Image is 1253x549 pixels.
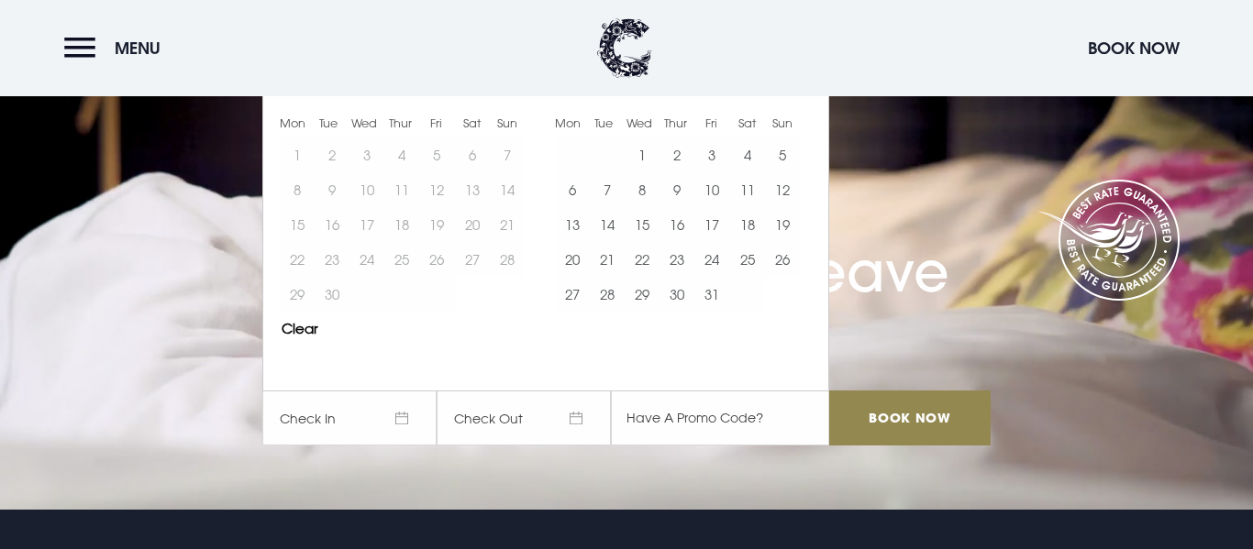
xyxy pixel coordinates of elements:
button: Book Now [1079,28,1189,68]
td: Choose Wednesday, October 22, 2025 as your start date. [625,242,660,277]
td: Choose Sunday, October 26, 2025 as your start date. [765,242,800,277]
span: Check In [262,390,437,445]
button: 25 [730,242,765,277]
button: 16 [660,207,694,242]
button: 20 [555,242,590,277]
button: 23 [660,242,694,277]
td: Choose Monday, October 6, 2025 as your start date. [555,172,590,207]
button: 29 [625,277,660,312]
button: 6 [555,172,590,207]
td: Choose Thursday, October 9, 2025 as your start date. [660,172,694,207]
input: Book Now [829,390,991,445]
button: 8 [625,172,660,207]
td: Choose Thursday, October 30, 2025 as your start date. [660,277,694,312]
input: Have A Promo Code? [611,390,829,445]
td: Choose Tuesday, October 14, 2025 as your start date. [590,207,625,242]
td: Choose Tuesday, October 28, 2025 as your start date. [590,277,625,312]
button: 10 [694,172,729,207]
td: Choose Tuesday, October 7, 2025 as your start date. [590,172,625,207]
button: 19 [765,207,800,242]
td: Choose Friday, October 24, 2025 as your start date. [694,242,729,277]
button: 31 [694,277,729,312]
td: Choose Thursday, October 23, 2025 as your start date. [660,242,694,277]
button: 30 [660,277,694,312]
td: Choose Wednesday, October 15, 2025 as your start date. [625,207,660,242]
button: 11 [730,172,765,207]
button: 21 [590,242,625,277]
button: Menu [64,28,170,68]
button: 1 [625,137,660,172]
button: 26 [765,242,800,277]
button: 22 [625,242,660,277]
button: 13 [555,207,590,242]
button: 24 [694,242,729,277]
td: Choose Saturday, October 25, 2025 as your start date. [730,242,765,277]
td: Choose Friday, October 31, 2025 as your start date. [694,277,729,312]
span: Menu [115,38,161,59]
td: Choose Sunday, October 5, 2025 as your start date. [765,137,800,172]
button: 17 [694,207,729,242]
td: Choose Wednesday, October 29, 2025 as your start date. [625,277,660,312]
button: Clear [282,322,318,335]
td: Choose Sunday, October 19, 2025 as your start date. [765,207,800,242]
button: 27 [555,277,590,312]
td: Choose Thursday, October 16, 2025 as your start date. [660,207,694,242]
td: Choose Wednesday, October 1, 2025 as your start date. [625,137,660,172]
td: Choose Thursday, October 2, 2025 as your start date. [660,137,694,172]
button: 15 [625,207,660,242]
td: Choose Monday, October 20, 2025 as your start date. [555,242,590,277]
td: Choose Tuesday, October 21, 2025 as your start date. [590,242,625,277]
button: 14 [590,207,625,242]
button: 3 [694,137,729,172]
button: 5 [765,137,800,172]
img: Clandeboye Lodge [597,18,652,78]
button: 12 [765,172,800,207]
td: Choose Friday, October 17, 2025 as your start date. [694,207,729,242]
td: Choose Saturday, October 4, 2025 as your start date. [730,137,765,172]
td: Choose Monday, October 13, 2025 as your start date. [555,207,590,242]
td: Choose Monday, October 27, 2025 as your start date. [555,277,590,312]
td: Choose Sunday, October 12, 2025 as your start date. [765,172,800,207]
button: 4 [730,137,765,172]
td: Choose Wednesday, October 8, 2025 as your start date. [625,172,660,207]
button: 28 [590,277,625,312]
td: Choose Friday, October 10, 2025 as your start date. [694,172,729,207]
td: Choose Friday, October 3, 2025 as your start date. [694,137,729,172]
button: 9 [660,172,694,207]
button: 18 [730,207,765,242]
button: 7 [590,172,625,207]
td: Choose Saturday, October 11, 2025 as your start date. [730,172,765,207]
td: Choose Saturday, October 18, 2025 as your start date. [730,207,765,242]
span: Check Out [437,390,611,445]
button: 2 [660,137,694,172]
